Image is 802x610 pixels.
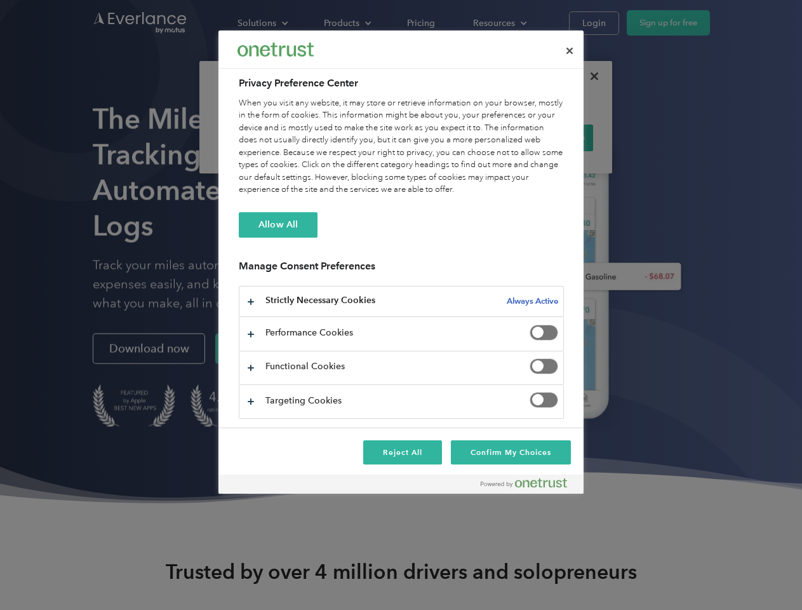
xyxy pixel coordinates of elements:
[239,212,317,238] button: Allow All
[239,260,564,280] h3: Manage Consent Preferences
[481,478,567,488] img: Powered by OneTrust Opens in a new Tab
[363,440,442,464] button: Reject All
[239,76,564,91] h2: Privacy Preference Center
[451,440,571,464] button: Confirm My Choices
[556,37,584,65] button: Close
[481,478,577,494] a: Powered by OneTrust Opens in a new Tab
[239,97,564,196] div: When you visit any website, it may store or retrieve information on your browser, mostly in the f...
[218,30,584,494] div: Preference center
[237,43,314,56] img: Everlance
[237,37,314,62] div: Everlance
[218,30,584,494] div: Privacy Preference Center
